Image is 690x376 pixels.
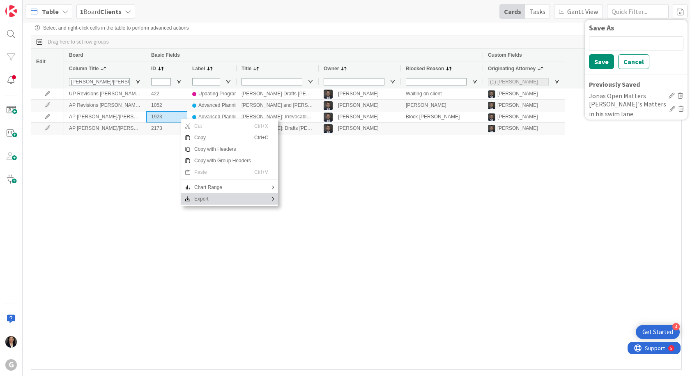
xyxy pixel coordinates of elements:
input: Quick Filter... [607,4,669,19]
div: [PERSON_NAME] [497,89,538,99]
span: Owner [324,66,339,72]
span: Export [191,193,254,205]
button: Open Filter Menu [389,78,396,85]
div: [PERSON_NAME] Drafts [PERSON_NAME] to [PERSON_NAME] [237,88,319,99]
div: 4 [672,323,680,330]
div: AP [PERSON_NAME]/[PERSON_NAME] [64,111,146,122]
div: 1052 [146,100,187,111]
div: [PERSON_NAME] [497,123,538,134]
div: [PERSON_NAME] [497,112,538,122]
button: Open Filter Menu [135,78,141,85]
input: Title Filter Input [241,78,302,85]
div: [PERSON_NAME] and [PERSON_NAME]: SLAT Drafts [PERSON_NAME] - Signing [DATE] [237,100,319,111]
span: Copy with Headers [191,143,254,155]
div: [PERSON_NAME]: Irrevocable Trust for Granddaughter: Drafts [PERSON_NAME] [237,111,319,122]
span: Copy with Group Headers [191,155,254,166]
span: Support [17,1,37,11]
div: [PERSON_NAME] [338,89,379,99]
div: Advanced Planning [198,112,241,122]
span: Board [69,52,83,58]
div: 422 [146,88,187,99]
div: [PERSON_NAME] [338,123,379,134]
span: Cut [191,120,254,132]
span: Blocked Reason [406,66,444,72]
span: Ctrl+C [254,132,270,143]
div: G [5,359,17,371]
div: [PERSON_NAME]'s Matters in his swim lane [589,99,666,119]
span: Paste [191,166,254,178]
div: Save As [589,24,683,32]
div: 1923 [146,111,187,122]
div: 2173 [146,123,187,134]
input: Label Filter Input [192,78,220,85]
div: [PERSON_NAME] [338,112,379,122]
img: JW [488,102,495,109]
span: Edit [36,59,46,65]
input: Owner Filter Input [324,78,384,85]
div: AP Revisions [PERSON_NAME]/[PERSON_NAME] [64,100,146,111]
div: Waiting on client [401,88,483,99]
img: JW [488,125,495,132]
span: Title [241,66,251,72]
span: Ctrl+V [254,166,270,178]
button: Open Filter Menu [554,78,560,85]
span: Copy [191,132,254,143]
span: Originating Attorney [488,66,536,72]
button: Open Filter Menu [176,78,182,85]
img: JW [488,90,495,98]
div: Cards [500,5,525,18]
button: Open Filter Menu [471,78,478,85]
span: Label [192,66,205,72]
b: 1 [80,7,83,16]
span: Chart Range [191,182,254,193]
img: JW [324,90,333,99]
div: Updating Programs [198,89,241,99]
button: Open Filter Menu [225,78,232,85]
span: Drag here to set row groups [48,39,109,45]
button: Open Filter Menu [307,78,314,85]
img: JW [324,101,333,110]
button: Save [589,54,614,69]
div: Open Get Started checklist, remaining modules: 4 [636,325,680,339]
img: JW [488,113,495,121]
input: ID Filter Input [151,78,171,85]
div: Get Started [642,328,673,336]
div: Advanced Planning [198,100,241,111]
span: Gantt View [567,7,598,16]
div: Select and right-click cells in the table to perform advanced actions [35,25,678,31]
span: Table [42,7,59,16]
b: Clients [100,7,122,16]
span: Ctrl+X [254,120,270,132]
div: UP Revisions [PERSON_NAME]/[PERSON_NAME] [64,88,146,99]
button: Cancel [618,54,649,69]
input: Column Title Filter Input [69,78,130,85]
div: [PERSON_NAME] [401,100,483,111]
div: Jonas Open Matters [589,91,665,101]
img: AM [5,336,17,348]
div: 5 [43,3,45,10]
div: Block [PERSON_NAME] [401,111,483,122]
span: Board [80,7,122,16]
div: Row Groups [48,39,109,45]
span: Custom Fields [488,52,522,58]
div: [PERSON_NAME] [497,100,538,111]
span: Basic Fields [151,52,180,58]
div: [PERSON_NAME] [338,100,379,111]
span: ID [151,66,156,72]
div: Previously Saved [589,79,683,89]
div: AP [PERSON_NAME]/[PERSON_NAME] [64,123,146,134]
input: Blocked Reason Filter Input [406,78,467,85]
span: Column Title [69,66,99,72]
div: Tasks [525,5,550,18]
div: Context Menu [181,119,278,206]
img: JW [324,113,333,122]
img: JW [324,124,333,133]
img: Visit kanbanzone.com [5,5,17,17]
